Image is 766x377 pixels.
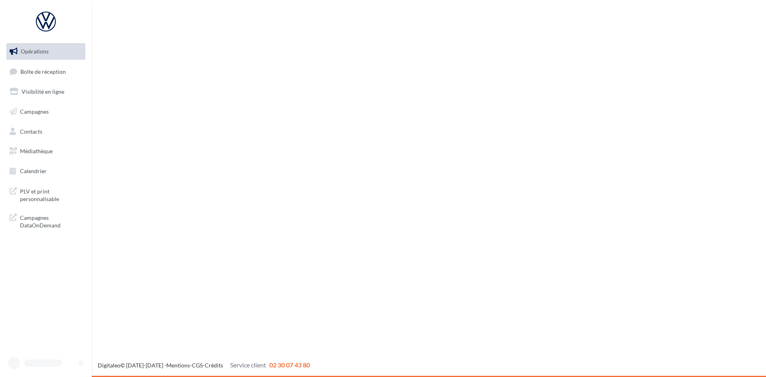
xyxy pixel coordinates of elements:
span: © [DATE]-[DATE] - - - [98,362,310,369]
a: Digitaleo [98,362,120,369]
span: Campagnes [20,108,49,115]
a: Crédits [205,362,223,369]
span: Service client [230,361,266,369]
a: Médiathèque [5,143,87,160]
span: Opérations [21,48,49,55]
span: Médiathèque [20,148,53,154]
a: Boîte de réception [5,63,87,80]
a: Mentions [166,362,190,369]
a: Opérations [5,43,87,60]
span: Calendrier [20,168,47,174]
a: Contacts [5,123,87,140]
a: Campagnes DataOnDemand [5,209,87,233]
a: Campagnes [5,103,87,120]
a: Visibilité en ligne [5,83,87,100]
span: PLV et print personnalisable [20,186,82,203]
span: 02 30 07 43 80 [269,361,310,369]
span: Visibilité en ligne [22,88,64,95]
a: CGS [192,362,203,369]
a: PLV et print personnalisable [5,183,87,206]
span: Boîte de réception [20,68,66,75]
span: Contacts [20,128,42,134]
span: Campagnes DataOnDemand [20,212,82,229]
a: Calendrier [5,163,87,180]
